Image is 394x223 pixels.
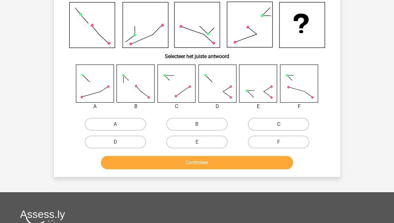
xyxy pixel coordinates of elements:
[194,103,242,110] div: D
[71,103,119,110] div: A
[64,48,330,59] h6: Selecteer het juiste antwoord
[234,103,282,110] div: E
[85,136,146,148] label: D
[166,136,228,148] label: E
[85,118,146,131] label: A
[166,118,228,131] label: B
[248,136,309,148] label: F
[248,118,309,131] label: C
[112,103,160,110] div: B
[153,103,201,110] div: C
[275,103,323,110] div: F
[101,156,293,169] button: Controleer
